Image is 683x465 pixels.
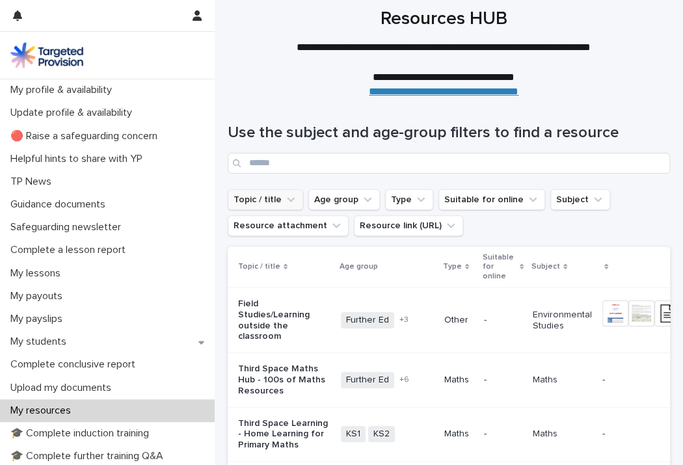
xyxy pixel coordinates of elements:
[5,358,146,371] p: Complete conclusive report
[399,316,408,324] span: + 3
[354,215,463,236] button: Resource link (URL)
[533,429,592,440] p: Maths
[533,310,592,332] p: Environmental Studies
[443,259,462,274] p: Type
[10,42,83,68] img: M5nRWzHhSzIhMunXDL62
[341,372,394,388] span: Further Ed
[228,153,670,174] input: Search
[5,290,73,302] p: My payouts
[5,405,81,417] p: My resources
[238,299,330,342] p: Field Studies/Learning outside the classroom
[5,382,122,394] p: Upload my documents
[533,375,592,386] p: Maths
[5,84,122,96] p: My profile & availability
[341,426,366,442] span: KS1
[531,259,560,274] p: Subject
[228,215,349,236] button: Resource attachment
[341,312,394,328] span: Further Ed
[5,221,131,233] p: Safeguarding newsletter
[5,130,168,142] p: 🔴 Raise a safeguarding concern
[5,198,116,211] p: Guidance documents
[228,124,670,142] h1: Use the subject and age-group filters to find a resource
[385,189,433,210] button: Type
[5,427,159,440] p: 🎓 Complete induction training
[484,429,522,440] p: -
[5,267,71,280] p: My lessons
[238,259,280,274] p: Topic / title
[444,429,474,440] p: Maths
[5,313,73,325] p: My payslips
[238,418,330,451] p: Third Space Learning - Home Learning for Primary Maths
[550,189,610,210] button: Subject
[5,153,153,165] p: Helpful hints to share with YP
[228,8,660,31] h1: Resources HUB
[238,364,330,396] p: Third Space Maths Hub - 100s of Maths Resources
[5,176,62,188] p: TP News
[484,315,522,326] p: -
[228,189,303,210] button: Topic / title
[5,244,136,256] p: Complete a lesson report
[444,375,474,386] p: Maths
[484,375,522,386] p: -
[5,336,77,348] p: My students
[483,250,516,284] p: Suitable for online
[5,450,174,462] p: 🎓 Complete further training Q&A
[5,107,142,119] p: Update profile & availability
[308,189,380,210] button: Age group
[438,189,545,210] button: Suitable for online
[399,376,409,384] span: + 6
[368,426,395,442] span: KS2
[340,259,378,274] p: Age group
[444,315,474,326] p: Other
